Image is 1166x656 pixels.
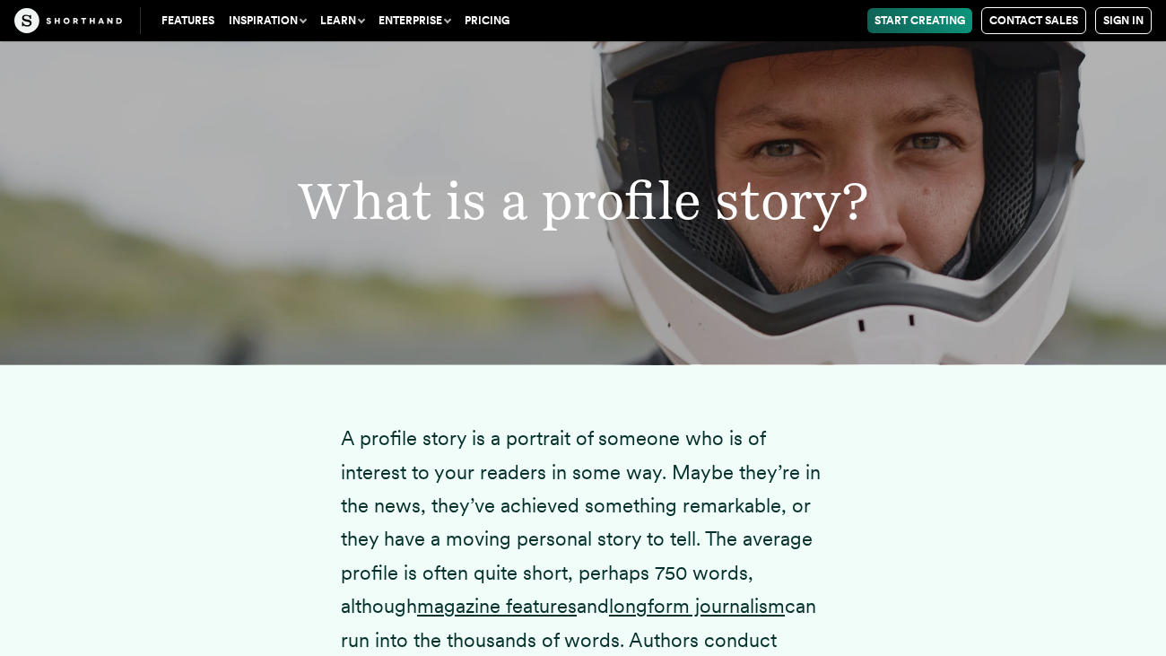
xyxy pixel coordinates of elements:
a: Start Creating [867,8,972,33]
button: Learn [313,8,371,33]
a: Features [154,8,222,33]
h2: What is a profile story? [119,174,1046,227]
a: longform journalism [609,594,785,617]
img: The Craft [14,8,122,33]
button: Inspiration [222,8,313,33]
a: Sign in [1095,7,1152,34]
a: Pricing [457,8,517,33]
button: Enterprise [371,8,457,33]
a: magazine features [417,594,577,617]
a: Contact Sales [981,7,1086,34]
